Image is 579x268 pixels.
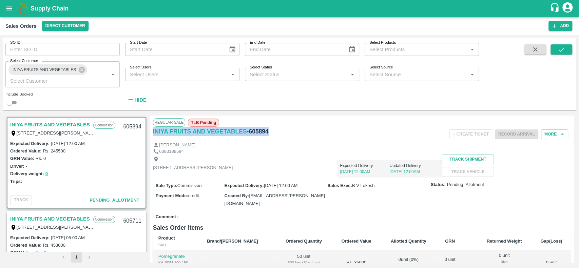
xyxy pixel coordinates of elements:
[42,21,89,31] button: Select DC
[43,148,65,153] label: Rs. 245500
[10,58,38,64] label: Select Customer
[109,70,117,79] button: Open
[286,239,322,244] b: Ordered Quantity
[93,216,115,223] p: Commission
[134,97,146,103] strong: Hide
[153,165,233,171] p: [STREET_ADDRESS][PERSON_NAME]
[369,65,393,70] label: Select Source
[71,252,82,263] button: page 1
[226,43,239,56] button: Choose date
[127,70,226,79] input: Select Users
[51,141,84,146] label: [DATE] 12:00 AM
[340,169,389,175] p: [DATE] 12:00AM
[8,66,80,74] span: INIYA FRUITS AND VEGETABLES
[125,94,148,106] button: Hide
[119,213,145,229] div: 605711
[10,214,90,223] a: INIYA FRUITS AND VEGETABLES
[156,193,188,198] label: Payment Mode :
[158,253,196,260] p: Pomegranate
[10,156,34,161] label: GRN Value:
[346,43,359,56] button: Choose date
[36,250,46,255] label: Rs. 0
[51,235,84,240] label: [DATE] 05:00 AM
[7,76,98,85] input: Select Customer
[125,43,223,56] input: Start Date
[328,183,352,188] label: Sales Exec :
[10,40,20,45] label: SO ID
[224,193,249,198] label: Created By :
[247,70,346,79] input: Select Status
[541,129,568,139] button: More
[8,64,87,75] div: INIYA FRUITS AND VEGETABLES
[159,142,195,148] p: [PERSON_NAME]
[130,65,151,70] label: Select Users
[156,214,179,220] label: Comment :
[153,127,247,136] a: INIYA FRUITS AND VEGETABLES
[348,70,357,79] button: Open
[367,70,466,79] input: Select Source
[10,148,41,153] label: Ordered Value:
[31,5,69,12] b: Supply Chain
[540,239,562,244] b: Gap(Loss)
[17,224,97,230] label: [STREET_ADDRESS][PERSON_NAME]
[445,239,455,244] b: GRN
[17,130,97,136] label: [STREET_ADDRESS][PERSON_NAME]
[156,183,177,188] label: Sale Type :
[188,193,199,198] span: credit
[43,243,65,248] label: Rs. 453000
[119,119,145,135] div: 605894
[5,22,37,30] div: Sales Orders
[10,171,44,176] label: Delivery weight:
[561,1,574,16] div: account of current user
[468,45,477,54] button: Open
[549,2,561,15] div: customer-support
[228,70,237,79] button: Open
[369,40,396,45] label: Select Products
[367,45,466,54] input: Select Products
[482,259,526,265] div: 0 Kg
[10,179,22,184] label: Trips:
[352,183,375,188] span: B V Lokesh
[1,1,17,16] button: open drawer
[177,183,202,188] span: Commission
[158,260,196,266] div: KA-PRM-100-150
[487,239,522,244] b: Returned Weight
[188,119,219,127] span: TLB Pending
[495,131,538,137] span: Please dispatch the trip before ending
[26,164,27,169] label: -
[250,40,265,45] label: End Date
[245,43,343,56] input: End Date
[5,43,120,56] input: Enter SO ID
[442,154,494,164] button: Track Shipment
[264,183,297,188] span: [DATE] 12:00 AM
[36,156,46,161] label: Rs. 0
[391,239,426,244] b: Allotted Quantity
[548,21,572,31] button: Add
[90,198,139,203] span: Pending_Allotment
[57,252,96,263] nav: pagination navigation
[281,260,326,266] div: 500 kgs (10kg/unit)
[153,118,185,126] span: Regular Sale
[250,65,272,70] label: Select Status
[10,164,24,169] label: Driver:
[93,122,115,129] p: Commission
[10,243,41,248] label: Ordered Value:
[130,40,147,45] label: Start Date
[31,4,549,13] a: Supply Chain
[10,235,50,240] label: Expected Delivery :
[158,242,196,248] div: SKU
[389,169,439,175] p: [DATE] 12:00AM
[468,70,477,79] button: Open
[340,163,389,169] p: Expected Delivery
[247,127,269,136] h6: - 605894
[10,120,90,129] a: INIYA FRUITS AND VEGETABLES
[17,2,31,15] img: logo
[207,239,258,244] b: Brand/[PERSON_NAME]
[153,223,571,232] h6: Sales Order Items
[5,91,120,97] div: Include Booked
[341,239,371,244] b: Ordered Value
[389,163,439,169] p: Updated Delivery
[159,148,184,155] p: 6383189584
[431,182,446,188] label: Status:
